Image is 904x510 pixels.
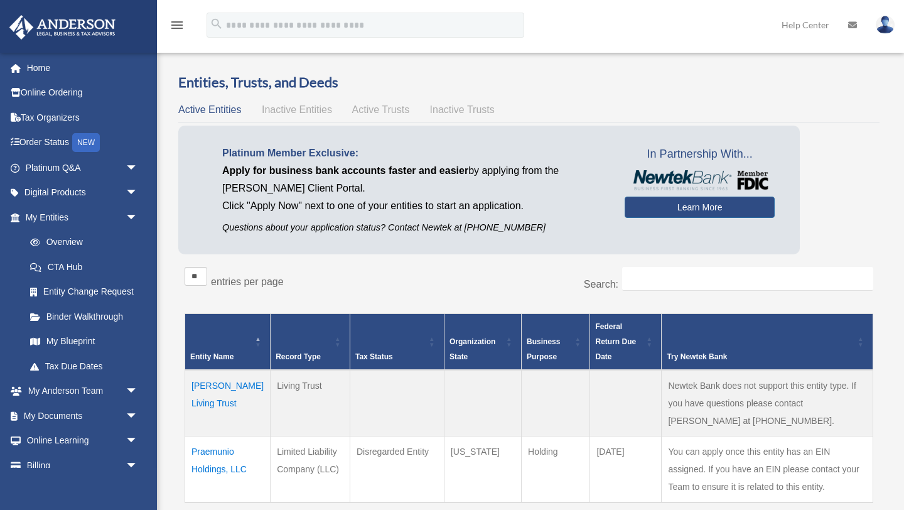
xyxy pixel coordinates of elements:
span: arrow_drop_down [126,205,151,231]
a: My Blueprint [18,329,151,354]
a: menu [169,22,185,33]
th: Record Type: Activate to sort [271,313,350,370]
span: Tax Status [355,352,393,361]
span: arrow_drop_down [126,379,151,404]
span: Inactive Trusts [430,104,495,115]
img: NewtekBankLogoSM.png [631,170,768,190]
th: Business Purpose: Activate to sort [522,313,590,370]
a: Overview [18,230,144,255]
a: Online Ordering [9,80,157,106]
a: Tax Due Dates [18,354,151,379]
a: Order StatusNEW [9,130,157,156]
th: Organization State: Activate to sort [444,313,521,370]
p: Platinum Member Exclusive: [222,144,606,162]
span: arrow_drop_down [126,403,151,429]
i: search [210,17,223,31]
a: My Documentsarrow_drop_down [9,403,157,428]
span: Apply for business bank accounts faster and easier [222,165,468,176]
span: Active Trusts [352,104,410,115]
a: My Entitiesarrow_drop_down [9,205,151,230]
th: Federal Return Due Date: Activate to sort [590,313,662,370]
a: Online Learningarrow_drop_down [9,428,157,453]
th: Entity Name: Activate to invert sorting [185,313,271,370]
a: CTA Hub [18,254,151,279]
a: Binder Walkthrough [18,304,151,329]
span: Organization State [449,337,495,361]
td: Limited Liability Company (LLC) [271,436,350,502]
th: Tax Status: Activate to sort [350,313,444,370]
td: Newtek Bank does not support this entity type. If you have questions please contact [PERSON_NAME]... [662,370,873,437]
label: entries per page [211,276,284,287]
th: Try Newtek Bank : Activate to sort [662,313,873,370]
label: Search: [584,279,618,290]
span: Entity Name [190,352,234,361]
span: Inactive Entities [262,104,332,115]
span: In Partnership With... [625,144,775,165]
a: Entity Change Request [18,279,151,305]
a: Billingarrow_drop_down [9,453,157,478]
span: Business Purpose [527,337,560,361]
span: arrow_drop_down [126,428,151,454]
a: Digital Productsarrow_drop_down [9,180,157,205]
p: Questions about your application status? Contact Newtek at [PHONE_NUMBER] [222,220,606,236]
div: Try Newtek Bank [667,349,854,364]
td: Holding [522,436,590,502]
i: menu [169,18,185,33]
img: User Pic [876,16,895,34]
td: Living Trust [271,370,350,437]
td: [DATE] [590,436,662,502]
span: arrow_drop_down [126,453,151,479]
td: [US_STATE] [444,436,521,502]
td: Praemunio Holdings, LLC [185,436,271,502]
a: Home [9,55,157,80]
span: Federal Return Due Date [595,322,636,361]
a: My Anderson Teamarrow_drop_down [9,379,157,404]
td: Disregarded Entity [350,436,444,502]
a: Tax Organizers [9,105,157,130]
span: arrow_drop_down [126,155,151,181]
td: [PERSON_NAME] Living Trust [185,370,271,437]
a: Platinum Q&Aarrow_drop_down [9,155,157,180]
p: by applying from the [PERSON_NAME] Client Portal. [222,162,606,197]
a: Learn More [625,197,775,218]
td: You can apply once this entity has an EIN assigned. If you have an EIN please contact your Team t... [662,436,873,502]
h3: Entities, Trusts, and Deeds [178,73,880,92]
p: Click "Apply Now" next to one of your entities to start an application. [222,197,606,215]
span: Record Type [276,352,321,361]
img: Anderson Advisors Platinum Portal [6,15,119,40]
span: Active Entities [178,104,241,115]
span: arrow_drop_down [126,180,151,206]
div: NEW [72,133,100,152]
